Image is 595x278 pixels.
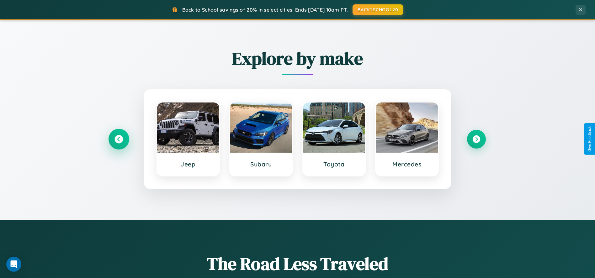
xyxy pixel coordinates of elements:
h3: Mercedes [382,160,432,168]
span: Back to School savings of 20% in select cities! Ends [DATE] 10am PT. [182,7,348,13]
div: Open Intercom Messenger [6,257,21,272]
h3: Jeep [163,160,213,168]
h3: Subaru [236,160,286,168]
h3: Toyota [309,160,359,168]
button: BACK2SCHOOL20 [353,4,403,15]
div: Give Feedback [587,126,592,152]
h2: Explore by make [109,46,486,71]
h1: The Road Less Traveled [109,252,486,276]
